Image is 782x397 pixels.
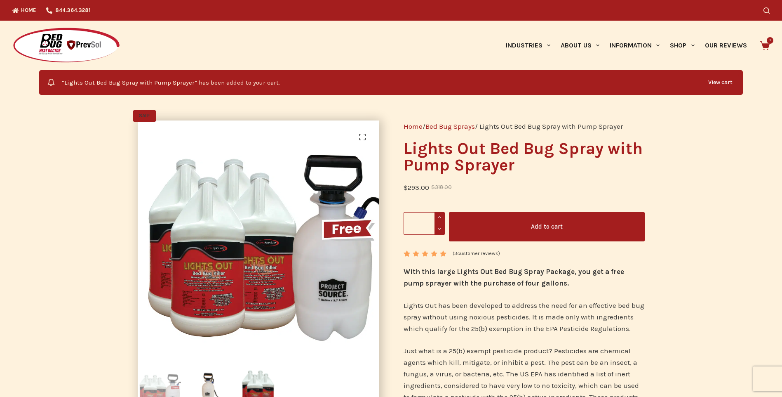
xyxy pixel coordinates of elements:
a: Information [605,21,665,70]
a: Home [404,122,423,130]
bdi: 293.00 [404,183,429,191]
input: Product quantity [404,212,445,235]
span: $ [431,184,435,190]
a: Industries [500,21,555,70]
h1: Lights Out Bed Bug Spray with Pump Sprayer [404,140,645,173]
a: Bed Bug Sprays [425,122,475,130]
div: “Lights Out Bed Bug Spray with Pump Sprayer” has been added to your cart. [39,70,743,95]
span: 3 [454,250,457,256]
bdi: 318.00 [431,184,452,190]
button: Search [763,7,770,14]
span: $ [404,183,408,191]
nav: Breadcrumb [404,121,645,132]
a: View cart [702,74,739,91]
p: Lights Out has been developed to address the need for an effective bed bug spray without using no... [404,300,645,334]
span: 1 [767,37,773,44]
a: About Us [555,21,604,70]
nav: Primary [500,21,752,70]
button: Open LiveChat chat widget [7,3,31,28]
span: 3 [404,250,409,263]
a: (3customer reviews) [453,250,500,258]
div: Rated 5.00 out of 5 [404,250,448,257]
span: SALE [133,110,156,122]
a: Shop [665,21,700,70]
a: Our Reviews [700,21,752,70]
strong: With this large Lights Out Bed Bug Spray Package, you get a free pump sprayer with the purchase o... [404,267,624,287]
img: Prevsol/Bed Bug Heat Doctor [12,27,120,64]
span: Rated out of 5 based on customer ratings [404,250,448,301]
a: View full-screen image gallery [354,129,371,145]
button: Add to cart [449,212,645,241]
